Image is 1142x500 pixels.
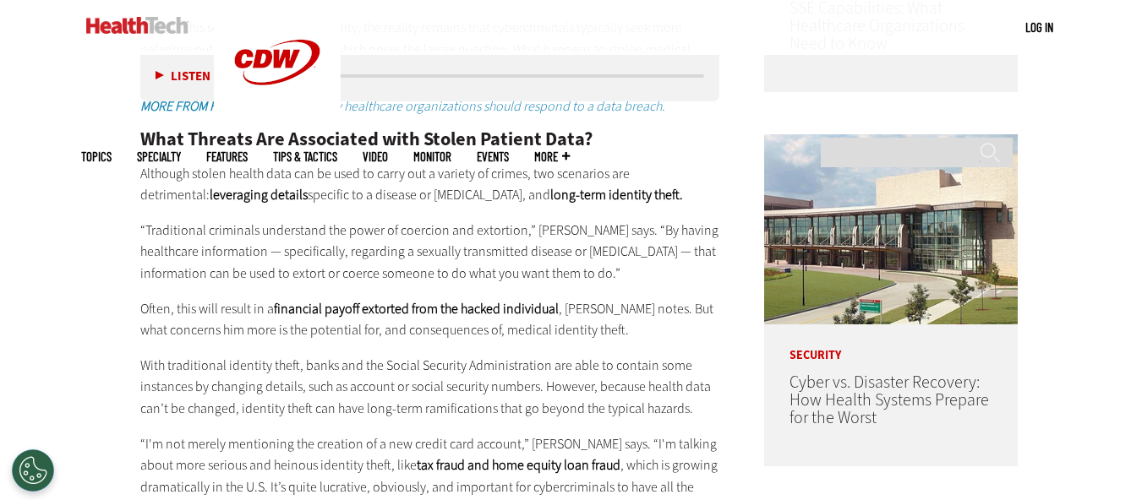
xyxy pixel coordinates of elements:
[140,355,720,420] p: With traditional identity theft, banks and the Social Security Administration are able to contain...
[534,150,570,163] span: More
[413,150,451,163] a: MonITor
[764,134,1018,324] img: University of Vermont Medical Center’s main campus
[206,150,248,163] a: Features
[363,150,388,163] a: Video
[12,449,54,492] div: Cookies Settings
[81,150,112,163] span: Topics
[477,150,509,163] a: Events
[273,150,337,163] a: Tips & Tactics
[210,186,308,204] strong: leveraging details
[137,150,181,163] span: Specialty
[140,220,720,285] p: “Traditional criminals understand the power of coercion and extortion,” [PERSON_NAME] says. “By h...
[790,371,989,429] a: Cyber vs. Disaster Recovery: How Health Systems Prepare for the Worst
[274,300,559,318] strong: financial payoff extorted from the hacked individual
[12,449,54,492] button: Open Preferences
[214,111,341,129] a: CDW
[86,17,189,34] img: Home
[140,298,720,341] p: Often, this will result in a , [PERSON_NAME] notes. But what concerns him more is the potential f...
[140,163,720,206] p: Although stolen health data can be used to carry out a variety of crimes, two scenarios are detri...
[550,186,683,204] strong: long-term identity theft.
[764,324,1018,361] p: Security
[417,456,620,474] strong: tax fraud and home equity loan fraud
[1025,19,1053,35] a: Log in
[1025,19,1053,36] div: User menu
